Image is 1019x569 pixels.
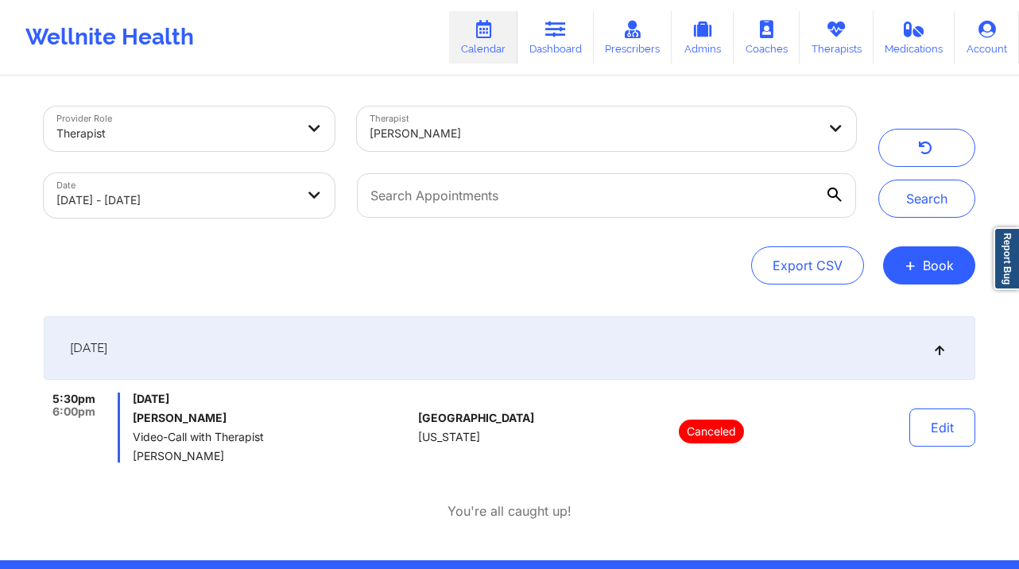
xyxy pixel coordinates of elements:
a: Calendar [449,11,517,64]
div: Therapist [56,116,295,151]
div: [PERSON_NAME] [370,116,817,151]
span: [DATE] [70,340,107,356]
span: [PERSON_NAME] [133,450,412,463]
p: Canceled [679,420,744,443]
button: +Book [883,246,975,284]
span: 6:00pm [52,405,95,418]
a: Therapists [800,11,874,64]
button: Search [878,180,975,218]
div: [DATE] - [DATE] [56,183,295,218]
a: Prescribers [594,11,672,64]
h6: [PERSON_NAME] [133,412,412,424]
a: Coaches [734,11,800,64]
a: Dashboard [517,11,594,64]
span: [DATE] [133,393,412,405]
span: + [905,261,916,269]
a: Report Bug [994,227,1019,290]
a: Admins [672,11,734,64]
span: Video-Call with Therapist [133,431,412,443]
span: [US_STATE] [418,431,480,443]
span: 5:30pm [52,393,95,405]
input: Search Appointments [357,173,856,218]
a: Account [955,11,1019,64]
button: Edit [909,408,975,447]
button: Export CSV [751,246,864,284]
span: [GEOGRAPHIC_DATA] [418,412,534,424]
p: You're all caught up! [448,502,571,521]
a: Medications [874,11,955,64]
